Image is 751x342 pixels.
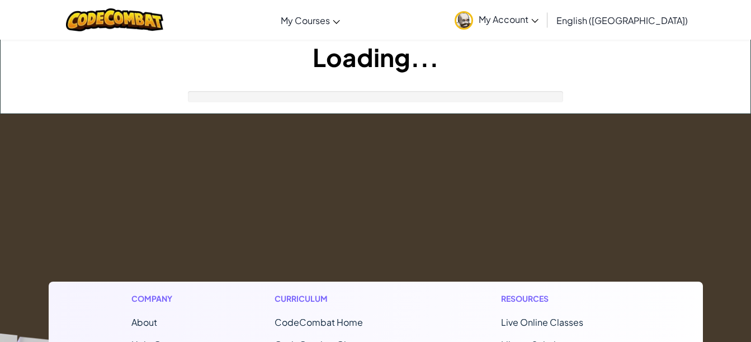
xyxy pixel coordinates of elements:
[501,293,620,305] h1: Resources
[479,13,539,25] span: My Account
[275,293,410,305] h1: Curriculum
[1,40,750,74] h1: Loading...
[131,316,157,328] a: About
[551,5,693,35] a: English ([GEOGRAPHIC_DATA])
[275,5,346,35] a: My Courses
[455,11,473,30] img: avatar
[281,15,330,26] span: My Courses
[501,316,583,328] a: Live Online Classes
[449,2,544,37] a: My Account
[275,316,363,328] span: CodeCombat Home
[66,8,164,31] img: CodeCombat logo
[556,15,688,26] span: English ([GEOGRAPHIC_DATA])
[131,293,183,305] h1: Company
